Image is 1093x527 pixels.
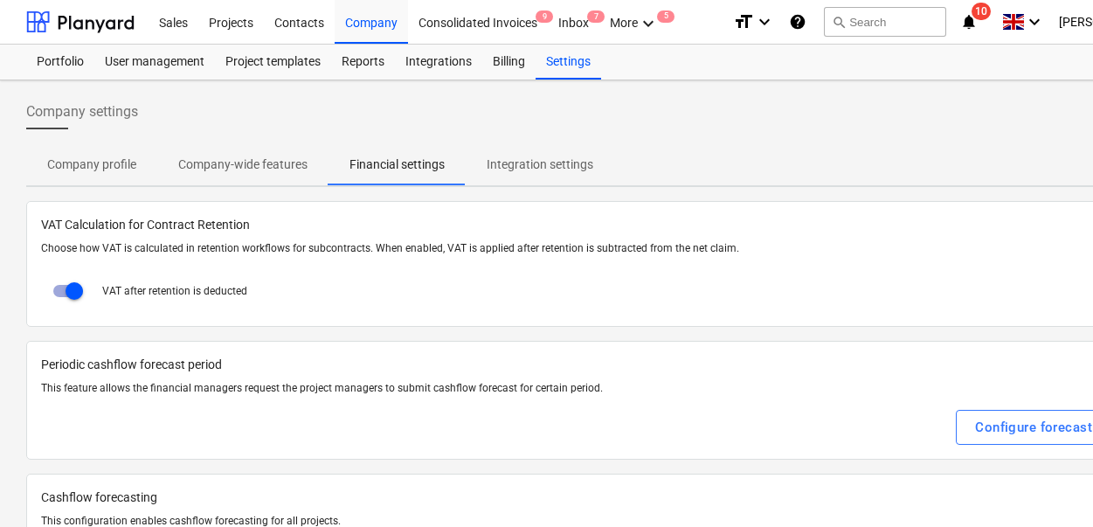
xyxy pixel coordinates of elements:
i: Knowledge base [789,11,806,32]
a: Reports [331,45,395,80]
button: Search [824,7,946,37]
a: Billing [482,45,536,80]
i: notifications [960,11,978,32]
span: 5 [657,10,674,23]
span: search [832,15,846,29]
i: keyboard_arrow_down [638,13,659,34]
a: Settings [536,45,601,80]
p: Financial settings [349,156,445,174]
a: Portfolio [26,45,94,80]
i: keyboard_arrow_down [1024,11,1045,32]
span: 9 [536,10,553,23]
a: User management [94,45,215,80]
p: VAT after retention is deducted [102,284,247,299]
i: keyboard_arrow_down [754,11,775,32]
span: Company settings [26,101,138,122]
a: Project templates [215,45,331,80]
span: 7 [587,10,605,23]
iframe: Chat Widget [1006,443,1093,527]
p: Company profile [47,156,136,174]
p: Company-wide features [178,156,308,174]
a: Integrations [395,45,482,80]
i: format_size [733,11,754,32]
span: 10 [972,3,991,20]
p: Integration settings [487,156,593,174]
